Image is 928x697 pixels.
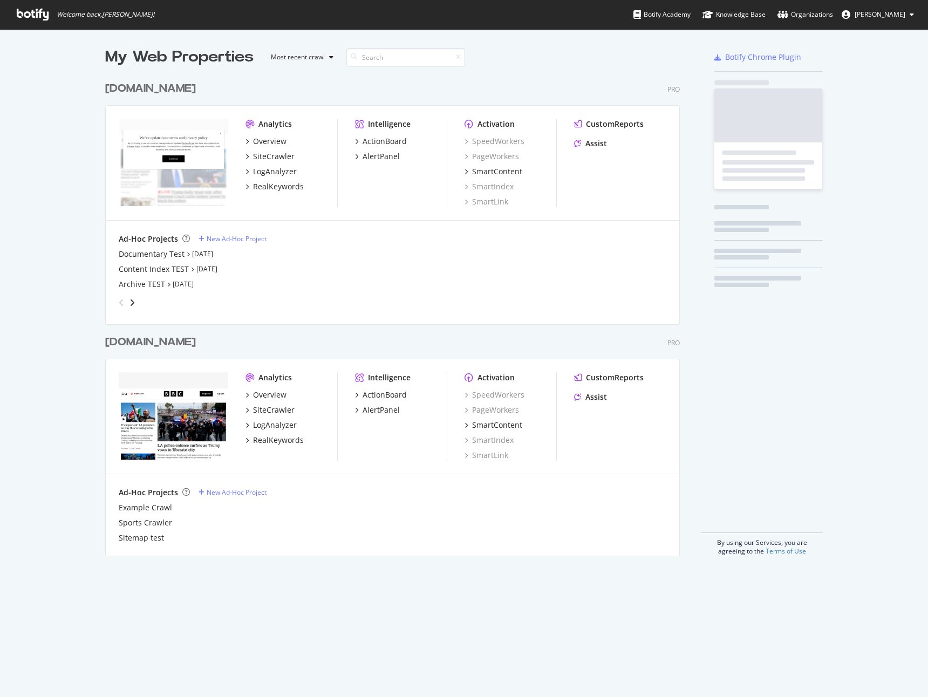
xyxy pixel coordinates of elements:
div: [DOMAIN_NAME] [105,334,196,350]
div: Analytics [258,119,292,129]
div: New Ad-Hoc Project [207,488,267,497]
div: RealKeywords [253,181,304,192]
div: angle-left [114,294,128,311]
div: angle-right [128,297,136,308]
div: SmartContent [472,166,522,177]
a: LogAnalyzer [245,420,297,430]
a: RealKeywords [245,435,304,446]
div: New Ad-Hoc Project [207,234,267,243]
a: AlertPanel [355,405,400,415]
a: SpeedWorkers [465,136,524,147]
div: Ad-Hoc Projects [119,234,178,244]
div: Intelligence [368,372,411,383]
a: SiteCrawler [245,151,295,162]
a: SpeedWorkers [465,389,524,400]
a: Terms of Use [766,546,806,556]
a: CustomReports [574,372,644,383]
a: ActionBoard [355,389,407,400]
div: AlertPanel [363,151,400,162]
a: PageWorkers [465,405,519,415]
div: Intelligence [368,119,411,129]
div: Ad-Hoc Projects [119,487,178,498]
a: [DOMAIN_NAME] [105,81,200,97]
a: AlertPanel [355,151,400,162]
button: Most recent crawl [262,49,338,66]
div: CustomReports [586,372,644,383]
button: [PERSON_NAME] [833,6,923,23]
div: grid [105,68,688,556]
div: Assist [585,392,607,402]
a: CustomReports [574,119,644,129]
div: Organizations [777,9,833,20]
a: SmartIndex [465,435,514,446]
div: LogAnalyzer [253,166,297,177]
div: LogAnalyzer [253,420,297,430]
a: SiteCrawler [245,405,295,415]
div: SiteCrawler [253,405,295,415]
div: Botify Academy [633,9,691,20]
div: Pro [667,85,680,94]
a: Assist [574,392,607,402]
div: CustomReports [586,119,644,129]
a: Sitemap test [119,532,164,543]
div: My Web Properties [105,46,254,68]
a: Sports Crawler [119,517,172,528]
div: ActionBoard [363,389,407,400]
div: Pro [667,338,680,347]
div: By using our Services, you are agreeing to the [701,532,823,556]
div: Overview [253,136,286,147]
a: [DATE] [192,249,213,258]
a: Overview [245,389,286,400]
img: www.bbc.co.uk [119,372,228,460]
a: Overview [245,136,286,147]
a: SmartContent [465,166,522,177]
a: SmartIndex [465,181,514,192]
a: SmartLink [465,450,508,461]
input: Search [346,48,465,67]
a: Documentary Test [119,249,185,259]
div: Activation [477,372,515,383]
a: [DOMAIN_NAME] [105,334,200,350]
a: New Ad-Hoc Project [199,488,267,497]
div: AlertPanel [363,405,400,415]
a: Archive TEST [119,279,165,290]
a: RealKeywords [245,181,304,192]
div: RealKeywords [253,435,304,446]
a: SmartContent [465,420,522,430]
a: Botify Chrome Plugin [714,52,801,63]
div: ActionBoard [363,136,407,147]
a: Example Crawl [119,502,172,513]
div: Assist [585,138,607,149]
a: LogAnalyzer [245,166,297,177]
a: Content Index TEST [119,264,189,275]
a: Assist [574,138,607,149]
a: New Ad-Hoc Project [199,234,267,243]
a: PageWorkers [465,151,519,162]
a: ActionBoard [355,136,407,147]
img: www.bbc.com [119,119,228,206]
a: [DATE] [173,279,194,289]
span: Welcome back, [PERSON_NAME] ! [57,10,154,19]
a: SmartLink [465,196,508,207]
div: Activation [477,119,515,129]
a: [DATE] [196,264,217,274]
div: Analytics [258,372,292,383]
div: SmartContent [472,420,522,430]
span: Richard Nazarewicz [855,10,905,19]
div: SiteCrawler [253,151,295,162]
div: Knowledge Base [702,9,766,20]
